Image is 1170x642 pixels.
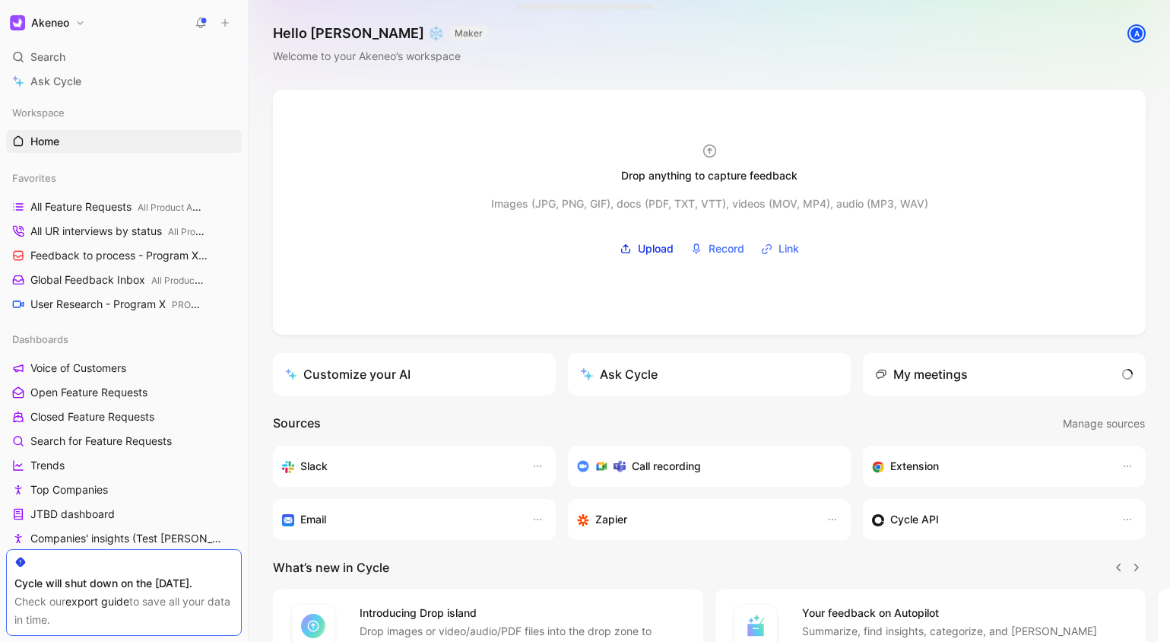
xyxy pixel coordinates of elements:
h3: Email [300,510,326,529]
span: Companies' insights (Test [PERSON_NAME]) [30,531,223,546]
span: Manage sources [1063,415,1145,433]
span: Search [30,48,65,66]
h3: Extension [890,457,939,475]
div: Record & transcribe meetings from Zoom, Meet & Teams. [577,457,829,475]
a: All Feature RequestsAll Product Areas [6,195,242,218]
span: Top Companies [30,482,108,497]
a: Customize your AI [273,353,556,396]
button: Manage sources [1062,414,1146,434]
div: Drop anything to capture feedback [621,167,797,185]
span: Favorites [12,170,56,186]
span: Trends [30,458,65,473]
h4: Your feedback on Autopilot [802,604,1127,622]
a: Feedback to process - Program XPROGRAM X [6,244,242,267]
div: Capture feedback from thousands of sources with Zapier (survey results, recordings, sheets, etc). [577,510,811,529]
a: export guide [65,595,129,608]
div: Check our to save all your data in time. [14,593,233,629]
span: Link [778,240,799,258]
a: Ask Cycle [6,70,242,93]
div: Forward emails to your feedback inbox [282,510,516,529]
span: Home [30,134,59,149]
span: All Product Areas [138,202,211,213]
div: Ask Cycle [580,365,658,383]
div: A [1129,26,1144,41]
h4: Introducing Drop island [360,604,685,622]
span: User Research - Program X [30,297,206,313]
span: All Product Areas [151,275,224,286]
button: Ask Cycle [568,353,851,396]
a: Home [6,130,242,153]
a: Open Feature Requests [6,381,242,404]
button: AkeneoAkeneo [6,12,89,33]
span: Dashboards [12,332,68,347]
div: Dashboards [6,328,242,351]
img: Akeneo [10,15,25,30]
a: Trends [6,454,242,477]
h3: Cycle API [890,510,939,529]
div: Favorites [6,167,242,189]
a: Top Companies [6,478,242,501]
button: MAKER [450,26,487,41]
div: Workspace [6,101,242,124]
a: JTBD dashboard [6,503,242,526]
span: Search for Feature Requests [30,434,172,449]
span: PROGRAM X [172,299,227,310]
span: Closed Feature Requests [30,409,154,424]
div: Capture feedback from anywhere on the web [872,457,1106,475]
span: Workspace [12,105,65,120]
span: Open Feature Requests [30,385,147,400]
span: Global Feedback Inbox [30,272,205,288]
span: JTBD dashboard [30,507,115,522]
h2: What’s new in Cycle [273,558,389,577]
h3: Zapier [595,510,627,529]
div: Welcome to your Akeneo’s workspace [273,47,487,65]
a: Closed Feature Requests [6,405,242,428]
div: My meetings [875,365,968,383]
a: Search for Feature Requests [6,430,242,453]
span: All UR interviews by status [30,224,208,240]
div: Search [6,46,242,68]
span: Ask Cycle [30,72,81,91]
button: Link [756,237,804,260]
span: All Product Areas [168,226,241,237]
div: Sync customers & send feedback from custom sources. Get inspired by our favorite use case [872,510,1106,529]
h2: Sources [273,414,321,434]
a: Voice of Customers [6,357,242,380]
span: Feedback to process - Program X [30,248,210,264]
label: Upload [614,237,679,260]
div: DashboardsVoice of CustomersOpen Feature RequestsClosed Feature RequestsSearch for Feature Reques... [6,328,242,550]
a: Global Feedback InboxAll Product Areas [6,269,242,291]
a: All UR interviews by statusAll Product Areas [6,220,242,243]
h3: Call recording [632,457,701,475]
div: Sync your customers, send feedback and get updates in Slack [282,457,516,475]
div: Cycle will shut down on the [DATE]. [14,574,233,593]
h1: Hello [PERSON_NAME] ❄️ [273,24,487,43]
a: User Research - Program XPROGRAM X [6,293,242,316]
span: Voice of Customers [30,361,126,376]
div: Images (JPG, PNG, GIF), docs (PDF, TXT, VTT), videos (MOV, MP4), audio (MP3, WAV) [491,195,928,213]
h3: Slack [300,457,328,475]
span: Record [709,240,744,258]
button: Record [685,237,750,260]
a: Companies' insights (Test [PERSON_NAME]) [6,527,242,550]
span: All Feature Requests [30,199,204,215]
h1: Akeneo [31,16,69,30]
div: Customize your AI [285,365,411,383]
